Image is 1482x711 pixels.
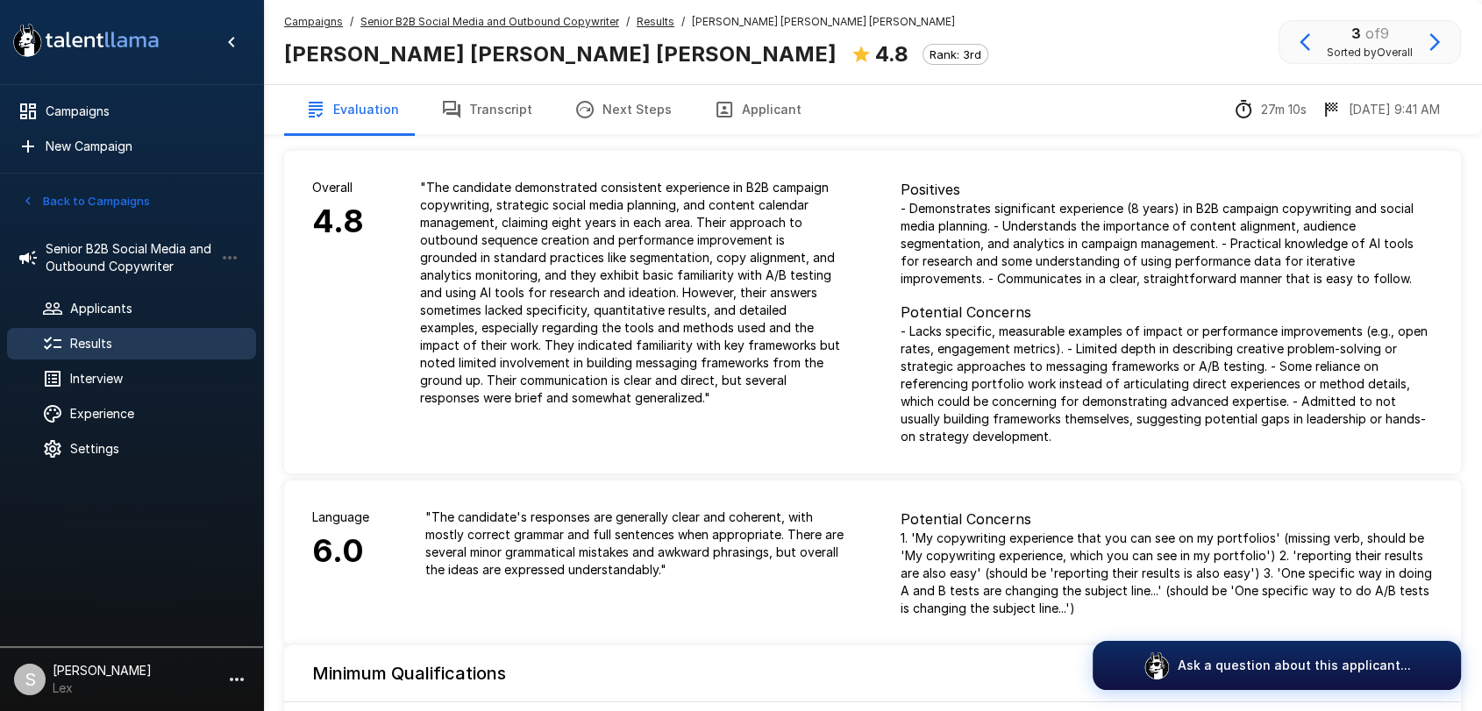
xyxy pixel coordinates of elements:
span: / [626,13,630,31]
button: Evaluation [284,85,420,134]
div: The date and time when the interview was completed [1321,99,1440,120]
p: 27m 10s [1261,101,1307,118]
span: / [350,13,353,31]
button: Transcript [420,85,553,134]
p: Language [312,508,369,526]
p: 1. 'My copywriting experience that you can see on my portfolios' (missing verb, should be 'My cop... [901,530,1433,617]
button: Next Steps [553,85,693,134]
p: " The candidate demonstrated consistent experience in B2B campaign copywriting, strategic social ... [420,179,844,407]
p: Ask a question about this applicant... [1178,657,1411,674]
span: [PERSON_NAME] [PERSON_NAME] [PERSON_NAME] [692,13,955,31]
button: Applicant [693,85,823,134]
u: Senior B2B Social Media and Outbound Copywriter [360,15,619,28]
span: Sorted by Overall [1327,44,1413,61]
p: Positives [901,179,1433,200]
button: Ask a question about this applicant... [1093,641,1461,690]
p: " The candidate's responses are generally clear and coherent, with mostly correct grammar and ful... [425,508,844,579]
u: Results [637,15,674,28]
h6: Minimum Qualifications [312,659,506,687]
h6: 6.0 [312,526,369,577]
p: Potential Concerns [901,302,1433,323]
u: Campaigns [284,15,343,28]
p: - Lacks specific, measurable examples of impact or performance improvements (e.g., open rates, en... [901,323,1433,445]
p: Overall [312,179,364,196]
p: [DATE] 9:41 AM [1349,101,1440,118]
b: 4.8 [875,41,908,67]
img: logo_glasses@2x.png [1143,651,1171,679]
div: The time between starting and completing the interview [1233,99,1307,120]
span: / [681,13,685,31]
span: of 9 [1365,25,1389,42]
b: 3 [1351,25,1361,42]
b: [PERSON_NAME] [PERSON_NAME] [PERSON_NAME] [284,41,837,67]
p: Potential Concerns [901,508,1433,530]
h6: 4.8 [312,196,364,247]
span: Rank: 3rd [923,47,987,61]
p: - Demonstrates significant experience (8 years) in B2B campaign copywriting and social media plan... [901,200,1433,288]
